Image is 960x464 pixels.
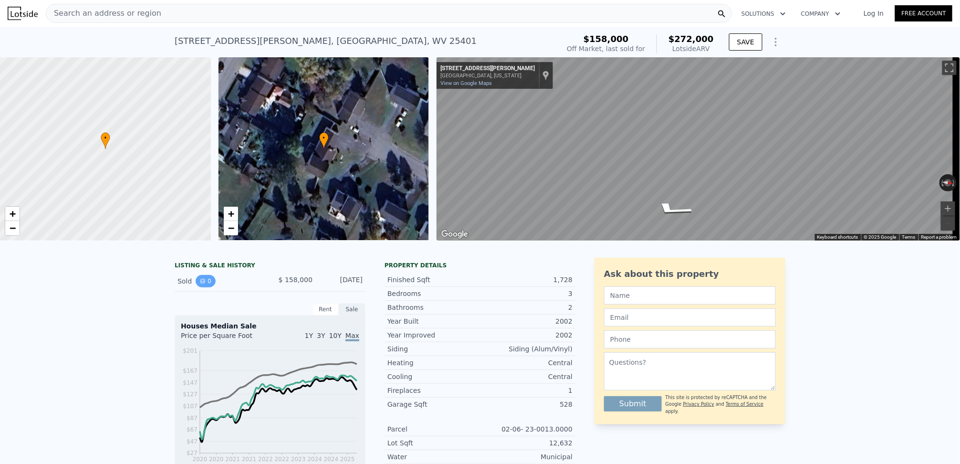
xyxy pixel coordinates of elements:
div: This site is protected by reCAPTCHA and the Google and apply. [666,394,776,415]
div: Cooling [387,372,480,381]
div: Siding (Alum/Vinyl) [480,344,573,354]
button: Toggle fullscreen view [942,61,957,75]
tspan: $201 [183,348,198,354]
div: Sale [339,303,365,316]
div: Price per Square Foot [181,331,270,346]
div: 2002 [480,330,573,340]
tspan: 2025 [340,456,355,463]
div: Central [480,358,573,368]
span: • [101,134,110,142]
span: − [10,222,16,234]
path: Go East, Nash Ct [637,198,708,220]
div: Siding [387,344,480,354]
div: [DATE] [320,275,363,287]
span: Max [345,332,359,341]
div: Municipal [480,452,573,462]
div: [STREET_ADDRESS][PERSON_NAME] , [GEOGRAPHIC_DATA] , WV 25401 [175,34,477,48]
a: View on Google Maps [440,80,492,86]
button: Zoom out [941,216,955,231]
div: 2002 [480,316,573,326]
div: Map [437,57,960,241]
div: Ask about this property [604,267,776,281]
input: Email [604,308,776,327]
div: Fireplaces [387,386,480,395]
div: 528 [480,400,573,409]
div: Bedrooms [387,289,480,298]
button: Rotate clockwise [952,174,957,191]
a: Terms (opens in new tab) [902,234,916,240]
tspan: 2020 [193,456,208,463]
div: Off Market, last sold for [567,44,645,53]
span: $272,000 [668,34,714,44]
div: • [101,132,110,149]
div: Garage Sqft [387,400,480,409]
tspan: $47 [187,438,198,445]
tspan: $107 [183,403,198,410]
span: 1Y [305,332,313,339]
span: $158,000 [584,34,629,44]
input: Phone [604,330,776,348]
span: + [10,208,16,220]
a: Log In [852,9,895,18]
div: Bathrooms [387,303,480,312]
span: Search an address or region [46,8,161,19]
button: Rotate counterclockwise [939,174,945,191]
a: Open this area in Google Maps (opens a new window) [439,228,470,241]
span: $ 158,000 [279,276,313,284]
div: Lotside ARV [668,44,714,53]
div: 02-06- 23-0013.0000 [480,424,573,434]
button: View historical data [196,275,216,287]
a: Terms of Service [726,401,763,407]
tspan: $127 [183,391,198,398]
a: Zoom in [224,207,238,221]
tspan: 2023 [291,456,306,463]
a: Zoom in [5,207,20,221]
span: © 2025 Google [864,234,897,240]
tspan: $147 [183,380,198,386]
a: Report a problem [921,234,957,240]
div: Rent [312,303,339,316]
span: 3Y [317,332,325,339]
div: 1,728 [480,275,573,285]
span: • [319,134,329,142]
div: Year Improved [387,330,480,340]
div: Heating [387,358,480,368]
a: Privacy Policy [683,401,714,407]
img: Lotside [8,7,38,20]
button: Reset the view [939,178,957,188]
button: Solutions [734,5,793,22]
a: Zoom out [5,221,20,235]
div: Lot Sqft [387,438,480,448]
tspan: 2021 [242,456,257,463]
div: [GEOGRAPHIC_DATA], [US_STATE] [440,73,535,79]
tspan: 2022 [258,456,273,463]
a: Show location on map [543,70,549,81]
div: 1 [480,386,573,395]
tspan: $167 [183,368,198,374]
tspan: 2022 [275,456,290,463]
div: Sold [177,275,262,287]
button: Show Options [766,32,785,52]
tspan: $87 [187,415,198,422]
tspan: 2021 [225,456,240,463]
div: Year Built [387,316,480,326]
button: Keyboard shortcuts [817,234,858,241]
button: Submit [604,396,662,411]
div: Central [480,372,573,381]
a: Free Account [895,5,952,21]
tspan: $67 [187,426,198,433]
a: Zoom out [224,221,238,235]
button: SAVE [729,33,762,51]
tspan: 2024 [324,456,339,463]
div: LISTING & SALE HISTORY [175,262,365,271]
div: Street View [437,57,960,241]
div: [STREET_ADDRESS][PERSON_NAME] [440,65,535,73]
tspan: $27 [187,450,198,457]
input: Name [604,286,776,305]
button: Zoom in [941,201,955,216]
button: Company [793,5,848,22]
tspan: 2020 [209,456,224,463]
div: • [319,132,329,149]
span: 10Y [329,332,342,339]
span: − [228,222,234,234]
